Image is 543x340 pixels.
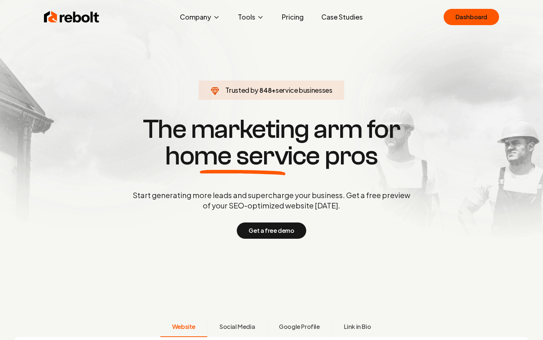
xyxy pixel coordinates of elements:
[271,86,276,94] span: +
[259,85,271,95] span: 848
[332,318,383,337] button: Link in Bio
[444,9,499,25] a: Dashboard
[131,190,412,211] p: Start generating more leads and supercharge your business. Get a free preview of your SEO-optimiz...
[276,86,332,94] span: service businesses
[44,10,99,24] img: Rebolt Logo
[315,10,369,24] a: Case Studies
[160,318,207,337] button: Website
[207,318,267,337] button: Social Media
[344,322,371,331] span: Link in Bio
[225,86,258,94] span: Trusted by
[165,143,320,169] span: home service
[219,322,255,331] span: Social Media
[94,116,449,169] h1: The marketing arm for pros
[279,322,320,331] span: Google Profile
[267,318,331,337] button: Google Profile
[232,10,270,24] button: Tools
[276,10,310,24] a: Pricing
[172,322,195,331] span: Website
[174,10,226,24] button: Company
[237,222,306,239] button: Get a free demo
